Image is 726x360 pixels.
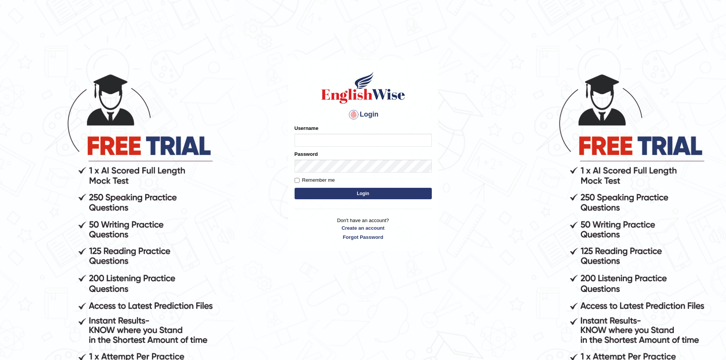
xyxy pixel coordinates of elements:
button: Login [295,188,432,199]
label: Password [295,150,318,158]
label: Remember me [295,176,335,184]
img: Logo of English Wise sign in for intelligent practice with AI [320,70,407,105]
a: Forgot Password [295,234,432,241]
input: Remember me [295,178,300,183]
label: Username [295,125,319,132]
a: Create an account [295,224,432,232]
h4: Login [295,109,432,121]
p: Don't have an account? [295,217,432,240]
